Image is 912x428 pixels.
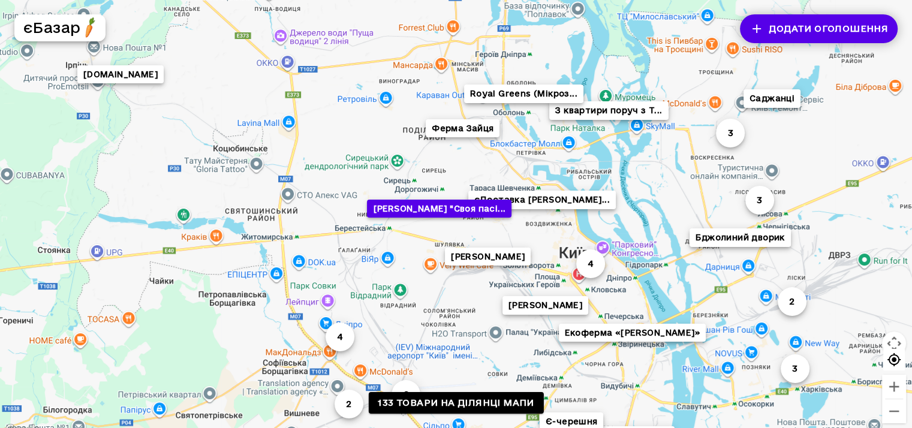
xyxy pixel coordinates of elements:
[576,249,605,278] button: 4
[559,324,706,342] button: Екоферма «[PERSON_NAME]»
[463,85,583,103] button: Royal Greens (Мікроз...
[549,101,668,120] button: З квартири поруч з T...
[777,287,806,316] button: 2
[743,89,800,108] button: Саджанці
[502,296,588,315] button: [PERSON_NAME]
[23,18,80,37] h5: єБазар
[334,390,363,418] button: 2
[14,14,106,41] button: єБазарlogo
[367,200,511,218] button: [PERSON_NAME] "Своя пасі...
[326,322,354,351] button: 4
[426,119,499,138] button: Ферма Зайця
[77,65,163,84] button: [DOMAIN_NAME]
[780,354,809,383] button: 3
[368,392,543,414] a: 133 товари на ділянці мапи
[882,375,906,399] button: Збільшити
[79,17,100,38] img: logo
[392,380,420,409] button: 2
[745,186,773,215] button: 3
[716,119,745,147] button: 3
[468,191,615,209] button: єДоставка [PERSON_NAME]...
[740,14,898,43] button: Додати оголошення
[882,399,906,423] button: Зменшити
[690,228,790,247] button: Бджолиний дворик
[445,248,531,266] button: [PERSON_NAME]
[882,331,906,355] button: Налаштування камери на Картах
